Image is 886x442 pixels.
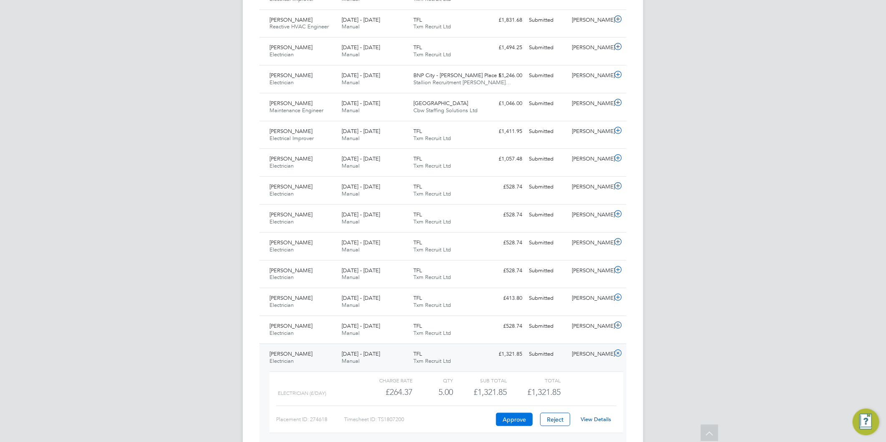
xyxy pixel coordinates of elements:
div: Charge rate [359,375,413,385]
div: [PERSON_NAME] [569,97,612,110]
button: Reject [540,413,570,426]
div: Submitted [526,152,569,166]
div: Submitted [526,319,569,333]
div: Submitted [526,180,569,194]
span: [PERSON_NAME] [269,350,312,357]
span: [DATE] - [DATE] [342,211,380,218]
span: Manual [342,218,360,225]
span: [PERSON_NAME] [269,72,312,79]
span: [PERSON_NAME] [269,183,312,190]
div: Submitted [526,291,569,305]
div: Timesheet ID: TS1807200 [344,413,494,426]
div: [PERSON_NAME] [569,125,612,138]
span: Manual [342,301,360,309]
div: £1,046.00 [482,97,526,110]
div: £528.74 [482,319,526,333]
div: £1,321.85 [482,347,526,361]
span: [GEOGRAPHIC_DATA] [414,100,468,107]
span: Manual [342,79,360,86]
span: Electrician (£/day) [278,390,326,396]
div: [PERSON_NAME] [569,41,612,55]
div: £1,494.25 [482,41,526,55]
span: Txm Recruit Ltd [414,23,451,30]
span: [PERSON_NAME] [269,128,312,135]
span: Electrician [269,357,294,364]
span: Stallion Recruitment [PERSON_NAME]… [414,79,511,86]
div: Submitted [526,13,569,27]
div: [PERSON_NAME] [569,347,612,361]
span: Manual [342,107,360,114]
span: Electrician [269,162,294,169]
div: £1,831.68 [482,13,526,27]
div: £528.74 [482,236,526,250]
span: [DATE] - [DATE] [342,44,380,51]
div: [PERSON_NAME] [569,69,612,83]
div: [PERSON_NAME] [569,236,612,250]
span: Manual [342,135,360,142]
span: Txm Recruit Ltd [414,274,451,281]
div: [PERSON_NAME] [569,291,612,305]
span: TFL [414,44,423,51]
div: QTY [413,375,453,385]
span: Electrician [269,51,294,58]
div: £1,321.85 [453,385,507,399]
div: Submitted [526,69,569,83]
span: Manual [342,23,360,30]
span: Electrician [269,79,294,86]
span: Txm Recruit Ltd [414,162,451,169]
span: Maintenance Engineer [269,107,323,114]
span: Reactive HVAC Engineer [269,23,329,30]
div: £1,411.95 [482,125,526,138]
span: Txm Recruit Ltd [414,246,451,253]
span: [DATE] - [DATE] [342,72,380,79]
span: TFL [414,155,423,162]
div: £1,057.48 [482,152,526,166]
span: [DATE] - [DATE] [342,155,380,162]
div: 5.00 [413,385,453,399]
span: [DATE] - [DATE] [342,239,380,246]
span: [PERSON_NAME] [269,239,312,246]
span: [DATE] - [DATE] [342,322,380,329]
span: [PERSON_NAME] [269,44,312,51]
div: £528.74 [482,264,526,278]
span: TFL [414,128,423,135]
span: TFL [414,211,423,218]
span: Manual [342,190,360,197]
span: [DATE] - [DATE] [342,294,380,301]
span: Electrician [269,190,294,197]
span: Electrician [269,246,294,253]
div: Submitted [526,41,569,55]
span: Txm Recruit Ltd [414,357,451,364]
span: TFL [414,322,423,329]
span: Txm Recruit Ltd [414,329,451,337]
div: £264.37 [359,385,413,399]
button: Approve [496,413,533,426]
div: Total [507,375,561,385]
div: £1,246.00 [482,69,526,83]
span: TFL [414,294,423,301]
span: [PERSON_NAME] [269,267,312,274]
span: Manual [342,357,360,364]
span: Electrician [269,218,294,225]
span: Manual [342,274,360,281]
span: TFL [414,350,423,357]
span: TFL [414,183,423,190]
span: Electrical Improver [269,135,314,142]
div: [PERSON_NAME] [569,152,612,166]
span: Electrician [269,329,294,337]
span: Txm Recruit Ltd [414,301,451,309]
span: [PERSON_NAME] [269,155,312,162]
div: [PERSON_NAME] [569,180,612,194]
div: £413.80 [482,291,526,305]
span: Cbw Staffing Solutions Ltd [414,107,478,114]
div: £528.74 [482,180,526,194]
div: Placement ID: 274618 [276,413,344,426]
div: [PERSON_NAME] [569,208,612,222]
span: £1,321.85 [528,387,561,397]
div: [PERSON_NAME] [569,319,612,333]
span: [DATE] - [DATE] [342,100,380,107]
span: Manual [342,51,360,58]
button: Engage Resource Center [853,409,879,435]
div: Submitted [526,264,569,278]
span: [PERSON_NAME] [269,100,312,107]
